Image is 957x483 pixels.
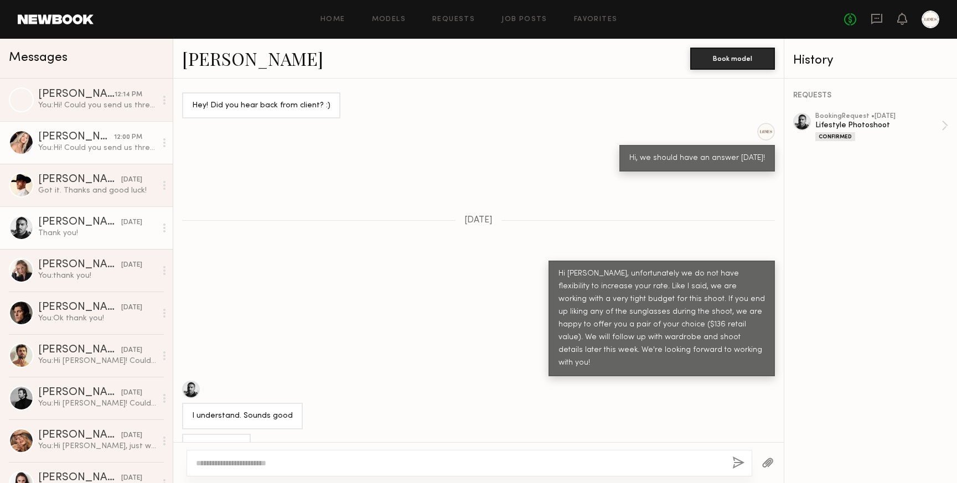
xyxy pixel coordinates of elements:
div: You: Hi [PERSON_NAME], just wanted to reach out one last time - are you able to send us those sel... [38,441,156,451]
div: Hi [PERSON_NAME], unfortunately we do not have flexibility to increase your rate. Like I said, we... [558,268,765,370]
a: [PERSON_NAME] [182,46,323,70]
div: [PERSON_NAME] [38,174,121,185]
div: You: Hi [PERSON_NAME]! Could you send us three raw unedited selfies of you wearing sunglasses? Fr... [38,356,156,366]
div: [PERSON_NAME] [38,89,115,100]
div: History [793,54,948,67]
div: [PERSON_NAME] [38,430,121,441]
div: You: Ok thank you! [38,313,156,324]
div: You: Hi! Could you send us three raw unedited selfies of you wearing sunglasses? Front facing, 3/... [38,100,156,111]
div: You: Hi! Could you send us three raw unedited selfies of you wearing sunglasses? Front facing, 3/... [38,143,156,153]
div: booking Request • [DATE] [815,113,942,120]
button: Book model [690,48,775,70]
div: [DATE] [121,303,142,313]
span: [DATE] [464,216,493,225]
div: Thank you! [192,441,241,454]
a: bookingRequest •[DATE]Lifestyle PhotoshootConfirmed [815,113,948,141]
div: I understand. Sounds good [192,410,293,423]
a: Models [372,16,406,23]
div: [PERSON_NAME] [38,132,114,143]
div: Confirmed [815,132,855,141]
a: Book model [690,53,775,63]
div: [DATE] [121,175,142,185]
div: [DATE] [121,260,142,271]
div: [DATE] [121,217,142,228]
div: Got it. Thanks and good luck! [38,185,156,196]
div: [DATE] [121,345,142,356]
div: Hey! Did you hear back from client? :) [192,100,330,112]
div: Thank you! [38,228,156,238]
div: [DATE] [121,388,142,398]
a: Home [320,16,345,23]
div: REQUESTS [793,92,948,100]
div: [PERSON_NAME] [38,387,121,398]
a: Requests [432,16,475,23]
a: Favorites [574,16,618,23]
div: Hi, we should have an answer [DATE]! [629,152,765,165]
div: You: thank you! [38,271,156,281]
div: [PERSON_NAME] [38,302,121,313]
div: [PERSON_NAME] [38,217,121,228]
div: [PERSON_NAME] [38,345,121,356]
div: 12:00 PM [114,132,142,143]
div: Lifestyle Photoshoot [815,120,942,131]
div: 12:14 PM [115,90,142,100]
div: [DATE] [121,430,142,441]
span: Messages [9,51,68,64]
div: [PERSON_NAME] [38,259,121,271]
a: Job Posts [501,16,547,23]
div: You: Hi [PERSON_NAME]! Could you send us three raw unedited selfies of you wearing sunglasses? Fr... [38,398,156,409]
